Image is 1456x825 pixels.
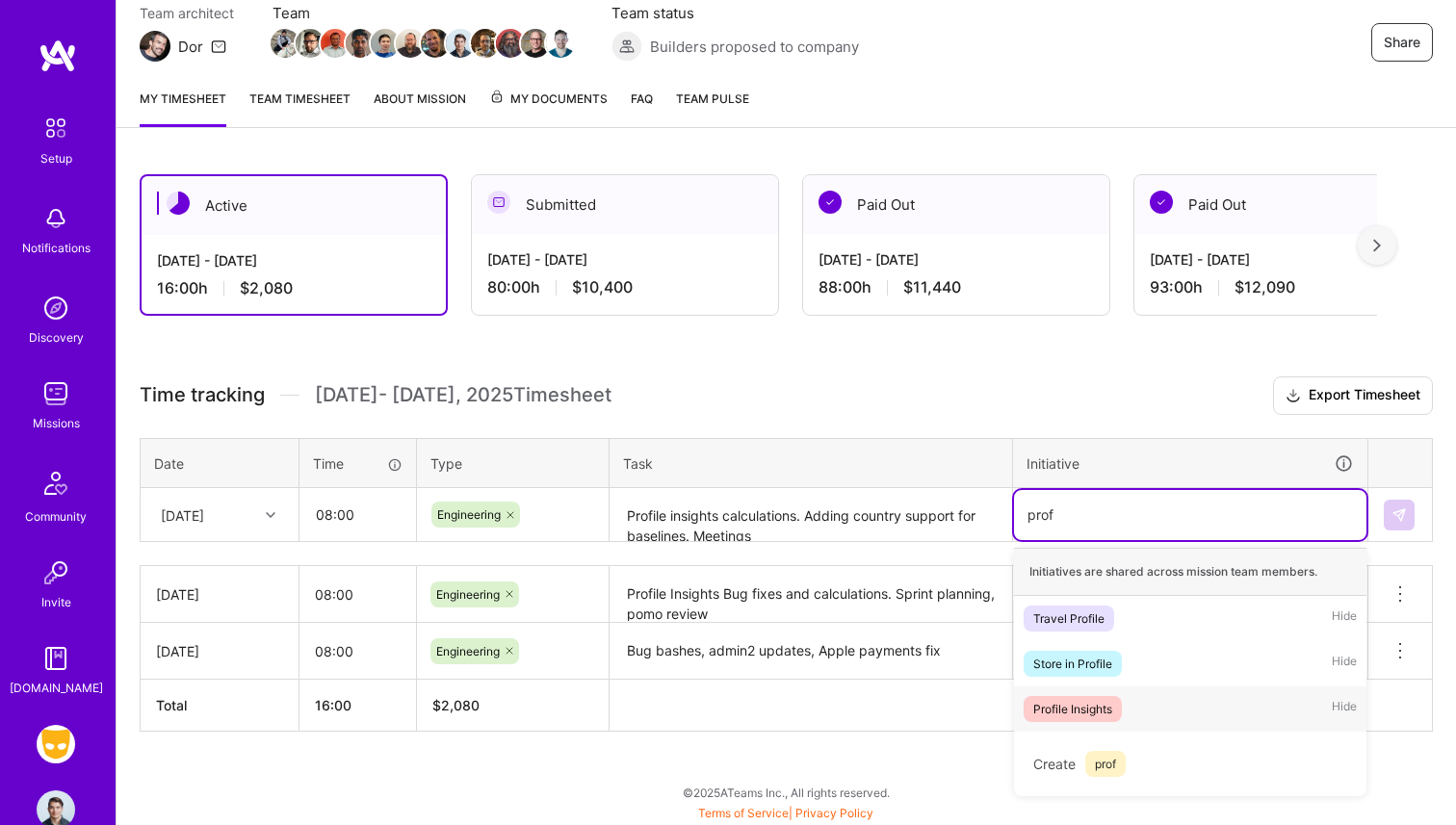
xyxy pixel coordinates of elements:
[1027,452,1354,475] div: Initiative
[611,490,1010,541] textarea: Profile insights calculations. Adding country support for baselines. Meetings
[1033,699,1112,719] div: Profile Insights
[300,489,415,540] input: HH:MM
[448,27,473,60] a: Team Member Avatar
[489,89,608,127] a: My Documents
[1286,386,1301,406] i: icon Download
[37,199,75,238] img: bell
[819,191,842,214] img: Paid Out
[299,569,416,620] input: HH:MM
[374,89,466,127] a: About Mission
[676,89,749,127] a: Team Pulse
[40,148,72,168] div: Setup
[37,725,75,763] img: Grindr: Mobile + BE + Cloud
[496,29,525,58] img: Team Member Avatar
[1332,606,1357,632] span: Hide
[611,3,859,23] span: Team status
[487,249,763,270] div: [DATE] - [DATE]
[249,89,351,127] a: Team timesheet
[33,460,79,506] img: Community
[273,27,298,60] a: Team Member Avatar
[140,383,265,407] span: Time tracking
[140,3,234,23] span: Team architect
[373,27,398,60] a: Team Member Avatar
[398,27,423,60] a: Team Member Avatar
[167,192,190,215] img: Active
[323,27,348,60] a: Team Member Avatar
[417,438,610,488] th: Type
[10,678,103,698] div: [DOMAIN_NAME]
[321,29,350,58] img: Team Member Avatar
[572,277,633,297] span: $10,400
[1373,239,1381,252] img: right
[1150,249,1425,270] div: [DATE] - [DATE]
[37,289,75,327] img: discovery
[436,644,500,658] span: Engineering
[141,438,299,488] th: Date
[1014,548,1366,596] div: Initiatives are shared across mission team members.
[156,584,283,605] div: [DATE]
[32,725,80,763] a: Grindr: Mobile + BE + Cloud
[156,641,283,661] div: [DATE]
[37,554,75,592] img: Invite
[1150,277,1425,297] div: 93:00 h
[471,29,500,58] img: Team Member Avatar
[211,39,226,54] i: icon Mail
[348,27,373,60] a: Team Member Avatar
[548,27,573,60] a: Team Member Avatar
[437,507,501,522] span: Engineering
[240,278,293,298] span: $2,080
[1371,23,1433,62] button: Share
[22,238,91,258] div: Notifications
[446,29,475,58] img: Team Member Avatar
[37,374,75,413] img: teamwork
[436,587,500,602] span: Engineering
[1134,175,1441,234] div: Paid Out
[37,639,75,678] img: guide book
[903,277,961,297] span: $11,440
[141,680,299,732] th: Total
[487,191,510,214] img: Submitted
[1273,376,1433,415] button: Export Timesheet
[142,176,446,235] div: Active
[1332,696,1357,722] span: Hide
[33,413,80,433] div: Missions
[36,108,76,148] img: setup
[1384,33,1420,52] span: Share
[371,29,400,58] img: Team Member Avatar
[1024,741,1357,786] div: Create
[610,438,1013,488] th: Task
[803,175,1109,234] div: Paid Out
[39,39,77,73] img: logo
[29,327,84,348] div: Discovery
[819,277,1094,297] div: 88:00 h
[795,806,873,820] a: Privacy Policy
[472,175,778,234] div: Submitted
[25,506,87,527] div: Community
[396,29,425,58] img: Team Member Avatar
[161,504,204,525] div: [DATE]
[423,27,448,60] a: Team Member Avatar
[140,89,226,127] a: My timesheet
[676,91,749,106] span: Team Pulse
[487,277,763,297] div: 80:00 h
[1085,751,1126,777] span: prof
[498,27,523,60] a: Team Member Avatar
[432,697,480,713] span: $ 2,080
[521,29,550,58] img: Team Member Avatar
[1033,608,1105,629] div: Travel Profile
[315,383,611,407] span: [DATE] - [DATE] , 2025 Timesheet
[546,29,575,58] img: Team Member Avatar
[650,37,859,57] span: Builders proposed to company
[698,806,873,820] span: |
[299,680,417,732] th: 16:00
[1391,507,1407,523] img: Submit
[1235,277,1295,297] span: $12,090
[313,453,403,474] div: Time
[157,278,430,298] div: 16:00 h
[489,89,608,110] span: My Documents
[298,27,323,60] a: Team Member Avatar
[421,29,450,58] img: Team Member Avatar
[611,568,1010,621] textarea: Profile Insights Bug fixes and calculations. Sprint planning, pomo review
[271,29,299,58] img: Team Member Avatar
[273,3,573,23] span: Team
